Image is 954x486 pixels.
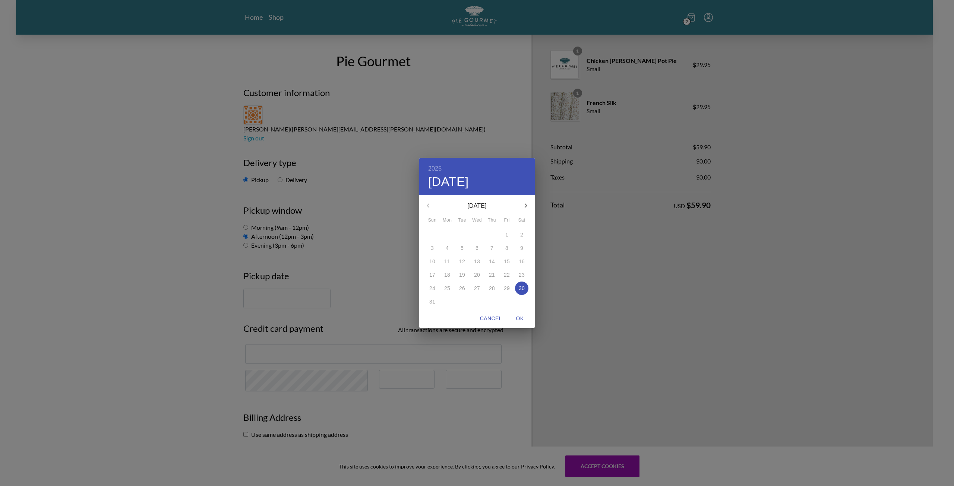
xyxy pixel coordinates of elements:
button: 2025 [428,163,442,174]
span: Wed [470,217,484,224]
span: Fri [500,217,514,224]
span: Mon [440,217,454,224]
button: OK [508,312,532,325]
p: 30 [519,285,525,292]
span: Tue [455,217,469,224]
span: Sun [426,217,439,224]
button: 30 [515,282,528,295]
button: [DATE] [428,174,469,190]
span: Thu [485,217,499,224]
span: OK [511,314,529,323]
p: [DATE] [437,201,517,210]
span: Sat [515,217,528,224]
button: Cancel [477,312,505,325]
span: Cancel [480,314,502,323]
